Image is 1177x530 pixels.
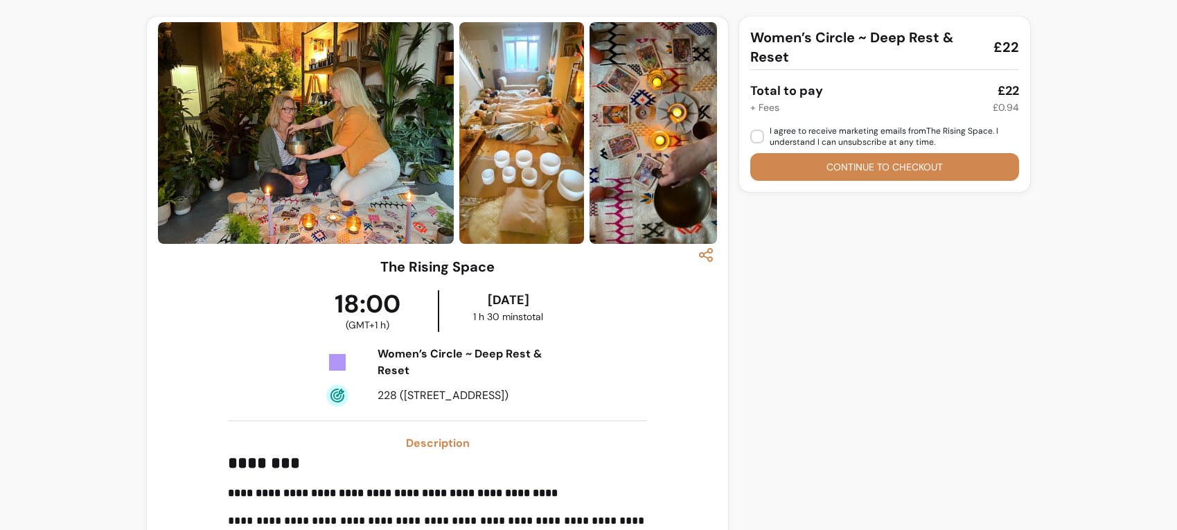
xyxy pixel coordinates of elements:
div: £22 [998,81,1019,100]
img: Tickets Icon [326,351,348,373]
div: 1 h 30 mins total [442,310,575,324]
div: [DATE] [442,290,575,310]
div: + Fees [750,100,779,114]
span: £22 [993,37,1019,57]
h3: The Rising Space [380,257,495,276]
div: 18:00 [298,290,438,332]
span: Women’s Circle ~ Deep Rest & Reset [750,28,982,67]
button: Continue to checkout [750,153,1018,181]
div: 228 ([STREET_ADDRESS]) [378,387,573,404]
div: £0.94 [993,100,1019,114]
img: https://d3pz9znudhj10h.cloudfront.net/52dad091-1df4-4857-8511-ac0bb2187f32 [590,22,756,244]
img: https://d3pz9znudhj10h.cloudfront.net/ef905a76-81f1-451e-ab5d-ddd0c5961a11 [459,22,584,245]
div: Total to pay [750,81,823,100]
h3: Description [228,435,647,452]
div: Women’s Circle ~ Deep Rest & Reset [378,346,573,379]
span: ( GMT+1 h ) [346,318,389,332]
img: https://d3pz9znudhj10h.cloudfront.net/f318bbc5-cc58-4664-848b-b984b31dfe01 [158,22,454,244]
